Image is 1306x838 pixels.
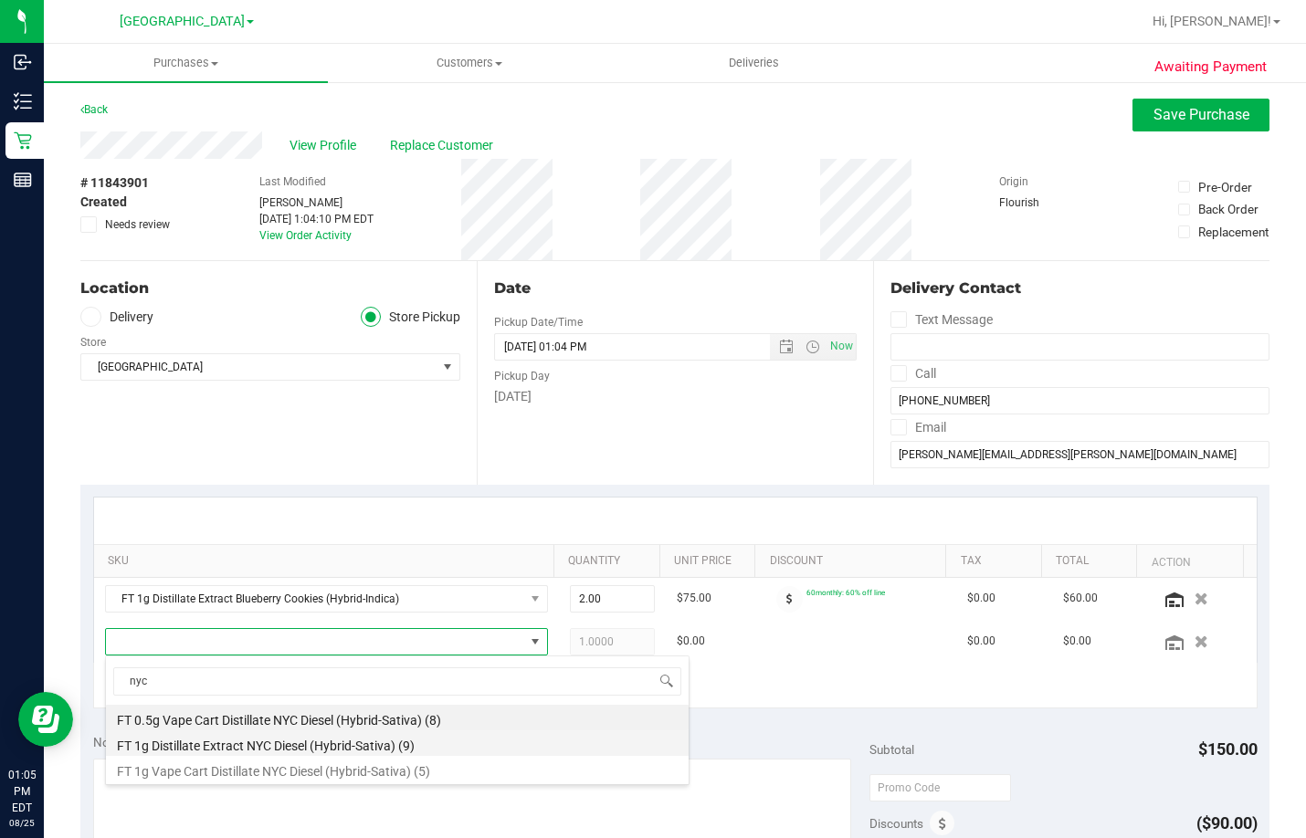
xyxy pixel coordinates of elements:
span: 60monthly: 60% off line [806,588,885,597]
a: Total [1056,554,1130,569]
span: [GEOGRAPHIC_DATA] [81,354,437,380]
span: Open the time view [797,340,828,354]
span: Needs review [105,216,170,233]
label: Store Pickup [361,307,461,328]
label: Last Modified [259,173,326,190]
span: Open the date view [771,340,802,354]
div: Flourish [999,194,1090,211]
span: $0.00 [967,633,995,650]
span: select [437,354,459,380]
inline-svg: Inventory [14,92,32,110]
label: Email [890,414,946,441]
a: Quantity [568,554,653,569]
span: FT 1g Distillate Extract Blueberry Cookies (Hybrid-Indica) [106,586,524,612]
div: Pre-Order [1198,178,1252,196]
span: Subtotal [869,742,914,757]
span: $0.00 [1063,633,1091,650]
label: Store [80,334,106,351]
input: 2.00 [571,586,655,612]
div: Back Order [1198,200,1259,218]
span: $0.00 [967,590,995,607]
inline-svg: Retail [14,131,32,150]
div: [PERSON_NAME] [259,194,374,211]
div: Location [80,278,460,299]
label: Call [890,361,936,387]
inline-svg: Reports [14,171,32,189]
p: 01:05 PM EDT [8,767,36,816]
label: Pickup Date/Time [494,314,583,330]
div: Delivery Contact [890,278,1269,299]
span: $150.00 [1198,739,1258,759]
span: Created [80,193,127,212]
a: Deliveries [612,44,896,82]
a: Discount [770,554,939,569]
span: Set Current date [827,333,858,360]
span: Purchases [44,55,328,71]
span: $0.00 [677,633,705,650]
span: Replace Customer [390,136,500,155]
a: SKU [108,554,547,569]
inline-svg: Inbound [14,53,32,71]
label: Text Message [890,307,993,333]
span: $75.00 [677,590,711,607]
span: Save Purchase [1153,106,1249,123]
input: Format: (999) 999-9999 [890,333,1269,361]
label: Delivery [80,307,153,328]
span: NO DATA FOUND [105,585,548,613]
p: 08/25 [8,816,36,830]
span: View Profile [290,136,363,155]
a: Unit Price [674,554,748,569]
span: [GEOGRAPHIC_DATA] [120,14,245,29]
a: Back [80,103,108,116]
input: Format: (999) 999-9999 [890,387,1269,414]
label: Pickup Day [494,368,550,384]
a: Tax [961,554,1035,569]
span: # 11843901 [80,173,149,193]
a: Purchases [44,44,328,82]
div: [DATE] [494,387,857,406]
label: Origin [999,173,1028,190]
div: [DATE] 1:04:10 PM EDT [259,211,374,227]
div: Date [494,278,857,299]
a: Customers [328,44,612,82]
input: Promo Code [869,774,1011,801]
iframe: Resource center [18,692,73,747]
span: Hi, [PERSON_NAME]! [1153,14,1271,28]
th: Action [1136,545,1242,578]
span: Notes (optional) [93,735,182,749]
span: Deliveries [704,55,804,71]
span: Customers [329,55,611,71]
span: Awaiting Payment [1154,57,1267,78]
span: ($90.00) [1196,813,1258,833]
div: Replacement [1198,223,1269,241]
button: Save Purchase [1132,99,1269,131]
a: View Order Activity [259,229,352,242]
span: $60.00 [1063,590,1098,607]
